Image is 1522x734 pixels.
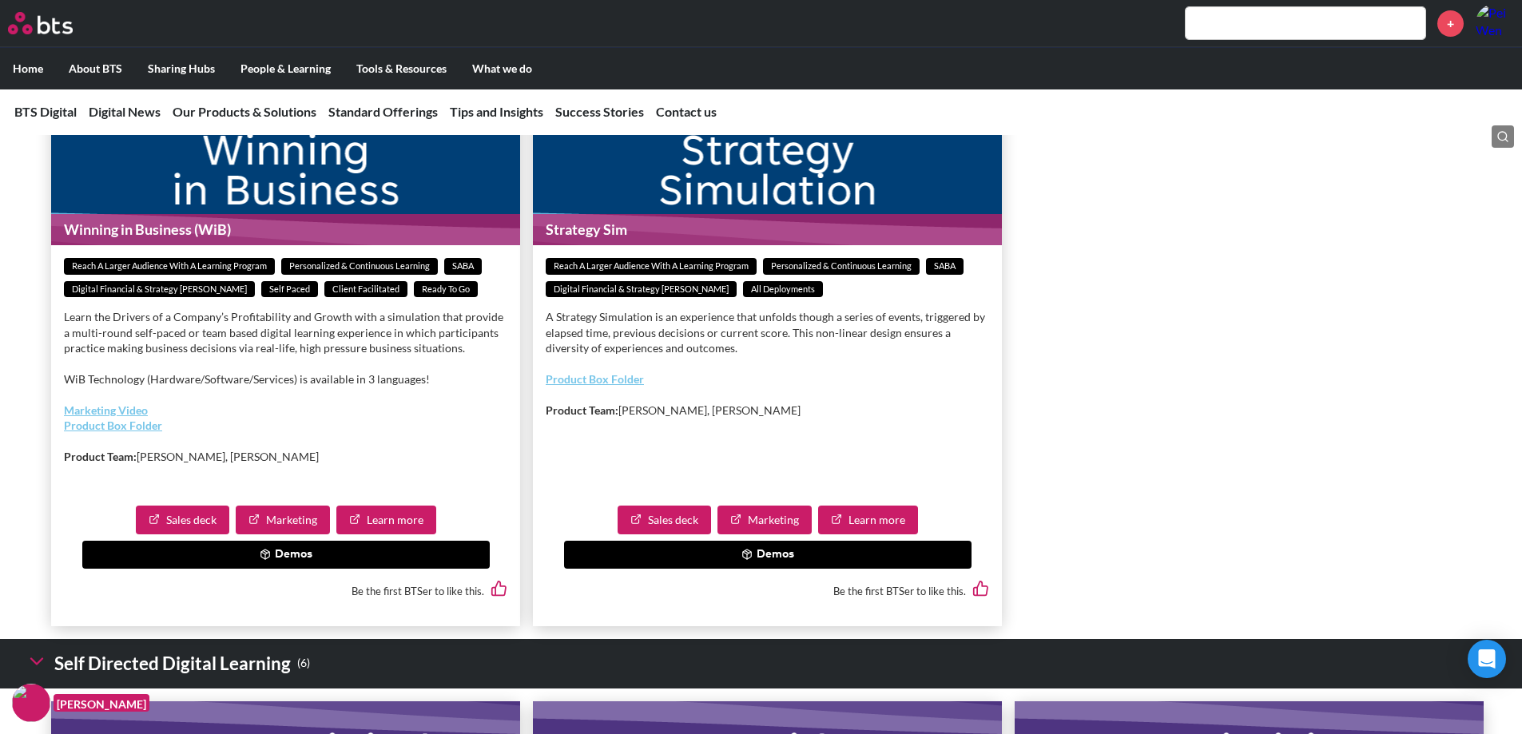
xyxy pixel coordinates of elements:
[135,48,228,89] label: Sharing Hubs
[136,506,229,534] a: Sales deck
[8,12,102,34] a: Go home
[546,403,989,419] p: [PERSON_NAME], [PERSON_NAME]
[546,309,989,356] p: A Strategy Simulation is an experience that unfolds though a series of events, triggered by elaps...
[261,281,318,298] span: Self paced
[414,281,478,298] span: Ready to go
[656,104,717,119] a: Contact us
[64,449,507,465] p: [PERSON_NAME], [PERSON_NAME]
[618,506,711,534] a: Sales deck
[546,569,989,613] div: Be the first BTSer to like this.
[533,214,1002,245] h1: Strategy Sim
[64,450,137,463] strong: Product Team:
[336,506,436,534] a: Learn more
[64,371,507,387] p: WiB Technology (Hardware/Software/Services) is available in 3 languages!
[281,258,438,275] span: Personalized & Continuous Learning
[717,506,812,534] a: Marketing
[344,48,459,89] label: Tools & Resources
[763,258,920,275] span: Personalized & Continuous Learning
[818,506,918,534] a: Learn more
[459,48,545,89] label: What we do
[546,258,757,275] span: Reach a Larger Audience With a Learning Program
[1476,4,1514,42] img: Pei Wen Low
[444,258,482,275] span: SABA
[64,419,162,432] a: Product Box Folder
[228,48,344,89] label: People & Learning
[56,48,135,89] label: About BTS
[1468,640,1506,678] div: Open Intercom Messenger
[328,104,438,119] a: Standard Offerings
[64,258,275,275] span: Reach a Larger Audience With a Learning Program
[64,309,507,356] p: Learn the Drivers of a Company’s Profitability and Growth with a simulation that provide a multi-...
[51,214,520,245] h1: Winning in Business (WiB)
[64,403,148,417] a: Marketing Video
[8,12,73,34] img: BTS Logo
[1437,10,1464,37] a: +
[12,684,50,722] img: F
[555,104,644,119] a: Success Stories
[546,281,737,298] span: Digital financial & Strategy [PERSON_NAME]
[926,258,964,275] span: SABA
[450,104,543,119] a: Tips and Insights
[173,104,316,119] a: Our Products & Solutions
[82,541,490,569] button: Demos
[743,281,823,298] span: All deployments
[54,694,149,712] figcaption: [PERSON_NAME]
[324,281,407,298] span: Client facilitated
[14,104,77,119] a: BTS Digital
[564,541,972,569] button: Demos
[546,372,644,386] a: Product Box Folder
[89,104,161,119] a: Digital News
[546,403,618,417] strong: Product Team:
[26,647,310,681] h3: Self Directed Digital Learning
[1476,4,1514,42] a: Profile
[236,506,330,534] a: Marketing
[297,653,310,674] small: ( 6 )
[64,569,507,613] div: Be the first BTSer to like this.
[64,281,255,298] span: Digital financial & Strategy [PERSON_NAME]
